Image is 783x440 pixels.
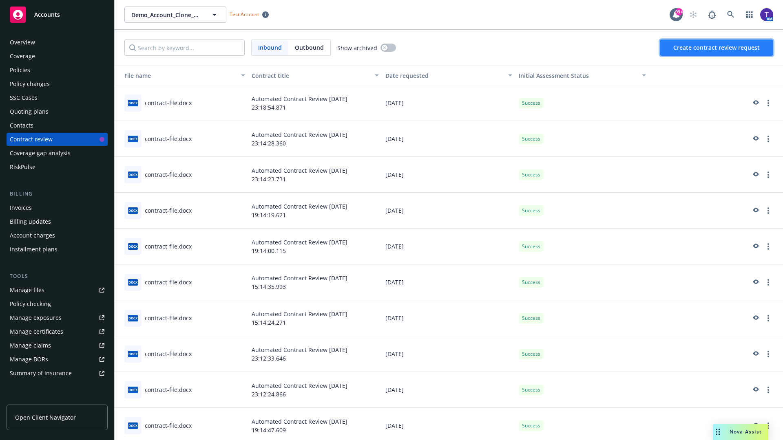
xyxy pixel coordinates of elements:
a: more [763,242,773,251]
div: Billing updates [10,215,51,228]
a: Account charges [7,229,108,242]
a: Quoting plans [7,105,108,118]
span: Inbound [252,40,288,55]
div: contract-file.docx [145,206,192,215]
div: Installment plans [10,243,58,256]
div: Automated Contract Review [DATE] 19:14:19.621 [248,193,382,229]
div: [DATE] [382,336,516,372]
span: docx [128,387,138,393]
div: [DATE] [382,157,516,193]
a: Policy changes [7,77,108,90]
span: docx [128,351,138,357]
div: contract-file.docx [145,99,192,107]
span: Open Client Navigator [15,413,76,422]
div: Manage exposures [10,311,62,324]
div: RiskPulse [10,161,35,174]
div: [DATE] [382,372,516,408]
div: 99+ [675,8,683,15]
span: Success [522,350,540,358]
a: more [763,313,773,323]
div: Tools [7,272,108,280]
div: contract-file.docx [145,170,192,179]
a: preview [750,313,760,323]
span: Success [522,279,540,286]
a: more [763,134,773,144]
a: Coverage [7,50,108,63]
div: Analytics hub [7,396,108,404]
span: Accounts [34,11,60,18]
a: more [763,206,773,216]
div: Automated Contract Review [DATE] 23:14:28.360 [248,121,382,157]
span: docx [128,100,138,106]
a: Overview [7,36,108,49]
div: Account charges [10,229,55,242]
a: Contacts [7,119,108,132]
button: Create contract review request [660,40,773,56]
div: Toggle SortBy [519,71,637,80]
div: Toggle SortBy [118,71,236,80]
a: more [763,349,773,359]
a: more [763,421,773,431]
a: Report a Bug [704,7,720,23]
div: Quoting plans [10,105,49,118]
span: docx [128,136,138,142]
span: docx [128,207,138,213]
a: preview [750,277,760,287]
a: Manage files [7,284,108,297]
div: Coverage [10,50,35,63]
span: Create contract review request [673,44,760,51]
div: Invoices [10,201,32,214]
div: Coverage gap analysis [10,147,71,160]
span: Success [522,386,540,394]
a: more [763,385,773,395]
div: [DATE] [382,121,516,157]
div: contract-file.docx [145,385,192,394]
a: SSC Cases [7,91,108,104]
a: preview [750,349,760,359]
div: [DATE] [382,193,516,229]
a: more [763,277,773,287]
div: Automated Contract Review [DATE] 19:14:00.115 [248,229,382,264]
div: Automated Contract Review [DATE] 23:14:23.731 [248,157,382,193]
a: preview [750,170,760,180]
div: Automated Contract Review [DATE] 23:12:24.866 [248,372,382,408]
input: Search by keyword... [124,40,245,56]
div: Contacts [10,119,33,132]
span: docx [128,172,138,178]
span: Success [522,207,540,214]
a: Summary of insurance [7,367,108,380]
div: contract-file.docx [145,314,192,322]
div: Manage claims [10,339,51,352]
span: Outbound [288,40,330,55]
div: Contract title [252,71,370,80]
span: Success [522,135,540,143]
span: Test Account [230,11,259,18]
a: Start snowing [685,7,701,23]
button: Contract title [248,66,382,85]
div: Policies [10,64,30,77]
a: preview [750,98,760,108]
div: contract-file.docx [145,278,192,286]
div: [DATE] [382,85,516,121]
span: Test Account [226,10,272,19]
div: Manage files [10,284,44,297]
a: more [763,170,773,180]
span: docx [128,315,138,321]
span: docx [128,243,138,249]
a: Manage BORs [7,353,108,366]
span: Success [522,422,540,429]
div: Policy checking [10,297,51,310]
div: Automated Contract Review [DATE] 15:14:24.271 [248,300,382,336]
span: docx [128,422,138,429]
div: Drag to move [713,424,723,440]
span: docx [128,279,138,285]
span: Nova Assist [730,428,762,435]
span: Success [522,171,540,178]
a: Policies [7,64,108,77]
a: Manage exposures [7,311,108,324]
span: Show archived [337,44,377,52]
a: Billing updates [7,215,108,228]
button: Demo_Account_Clone_QA_CR_Tests_Client [124,7,226,23]
span: Success [522,99,540,107]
